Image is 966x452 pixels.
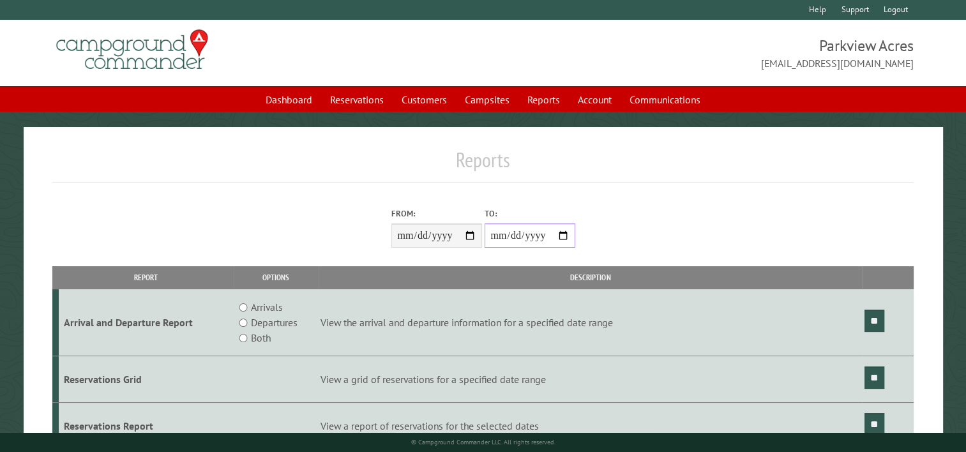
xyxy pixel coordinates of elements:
a: Campsites [457,87,517,112]
td: Reservations Report [59,402,234,449]
a: Reservations [322,87,391,112]
small: © Campground Commander LLC. All rights reserved. [411,438,555,446]
td: View a grid of reservations for a specified date range [319,356,863,403]
td: View the arrival and departure information for a specified date range [319,289,863,356]
a: Dashboard [258,87,320,112]
a: Customers [394,87,455,112]
img: Campground Commander [52,25,212,75]
span: Parkview Acres [EMAIL_ADDRESS][DOMAIN_NAME] [483,35,914,71]
td: Reservations Grid [59,356,234,403]
th: Options [234,266,319,289]
a: Reports [520,87,568,112]
a: Communications [622,87,708,112]
th: Report [59,266,234,289]
label: Arrivals [251,299,283,315]
td: View a report of reservations for the selected dates [319,402,863,449]
th: Description [319,266,863,289]
td: Arrival and Departure Report [59,289,234,356]
label: To: [485,207,575,220]
label: Departures [251,315,298,330]
label: Both [251,330,271,345]
h1: Reports [52,147,914,183]
a: Account [570,87,619,112]
label: From: [391,207,482,220]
